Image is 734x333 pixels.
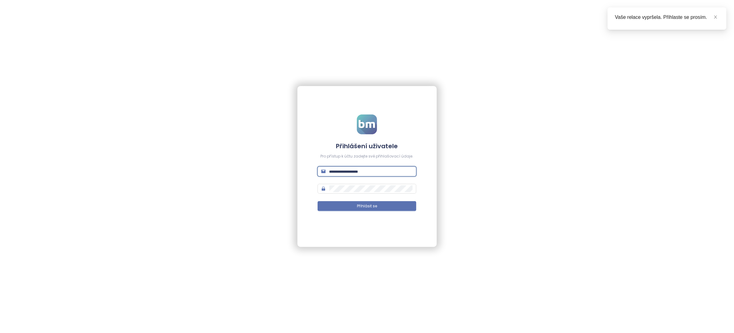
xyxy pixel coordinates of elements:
[321,187,326,191] span: lock
[321,169,326,174] span: mail
[615,14,719,21] div: Vaše relace vypršela. Přihlaste se prosím.
[318,142,416,150] h4: Přihlášení uživatele
[357,115,377,134] img: logo
[714,15,718,19] span: close
[318,154,416,159] div: Pro přístup k účtu zadejte své přihlašovací údaje.
[318,201,416,211] button: Přihlásit se
[357,203,377,209] span: Přihlásit se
